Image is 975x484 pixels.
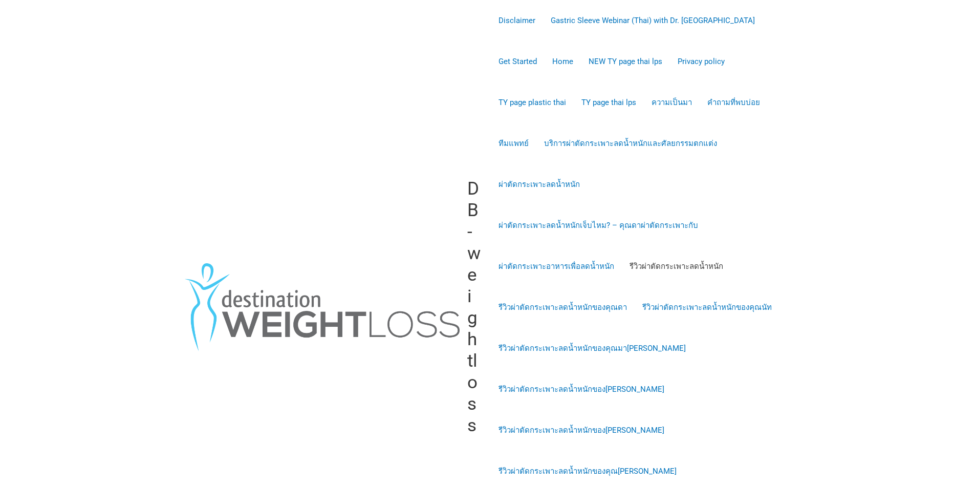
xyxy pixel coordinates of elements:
a: ผ่าตัดกระเพาะลดน้ำหนักเจ็บไหม? – คุณดาผ่าตัดกระเพาะกับ [491,205,706,246]
a: DB-weightloss [467,178,481,436]
a: ผ่าตัดกระเพาะลดน้ำหนัก [491,164,588,205]
a: Privacy policy [670,41,732,82]
a: รีวิวผ่าตัดกระเพาะลดน้ำหนักของคุณดา [491,287,635,328]
a: NEW TY page thai lps [581,41,670,82]
a: ความเป็นมา [644,82,700,123]
a: รีวิวผ่าตัดกระเพาะลดน้ำหนัก [622,246,731,287]
a: TY page plastic thai [491,82,574,123]
a: ทีมแพทย์ [491,123,536,164]
a: บริการผ่าตัดกระเพาะลดน้ำหนักและศัลยกรรมตกแต่ง [536,123,725,164]
img: DB-weightloss [181,263,460,351]
a: รีวิวผ่าตัดกระเพาะลดน้ำหนักของ[PERSON_NAME] [491,369,672,410]
a: Home [545,41,581,82]
a: รีวิวผ่าตัดกระเพาะลดน้ำหนักของคุณนัท [635,287,779,328]
a: ผ่าตัดกระเพาะอาหารเพื่อลดน้ำหนัก [491,246,622,287]
a: Get Started [491,41,545,82]
a: รีวิวผ่าตัดกระเพาะลดน้ำหนักของคุณมา[PERSON_NAME] [491,328,694,369]
a: รีวิวผ่าตัดกระเพาะลดน้ำหนักของ[PERSON_NAME] [491,410,672,451]
a: TY page thai lps [574,82,644,123]
a: คำถามที่พบบ่อย [700,82,768,123]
